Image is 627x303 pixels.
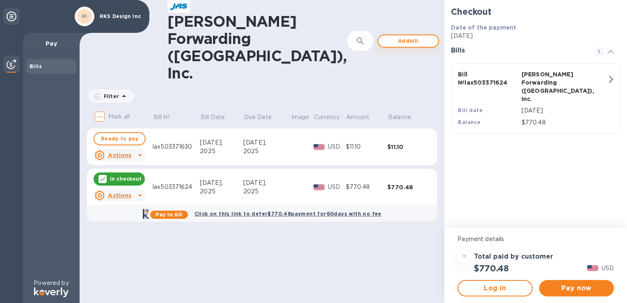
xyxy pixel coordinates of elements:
[458,70,518,87] p: Bill № lax503371624
[200,187,243,196] div: 2025
[451,47,584,55] h3: Bills
[200,179,243,187] div: [DATE],
[34,279,69,287] p: Powered by
[474,263,509,273] h2: $770.48
[30,63,42,69] b: Bills
[195,211,382,217] b: Click on this link to defer $770.48 payment for 60 days with no fee
[465,283,525,293] span: Log in
[201,113,225,122] p: Bill Date
[243,187,291,196] div: 2025
[346,183,388,191] div: $770.48
[388,113,422,122] span: Balance
[153,142,200,151] div: lax503371630
[313,144,325,150] img: USD
[546,283,607,293] span: Pay now
[458,250,471,263] div: =
[328,142,346,151] p: USD
[108,112,130,121] p: Mark all
[594,47,604,57] span: 1
[200,147,243,156] div: 2025
[587,265,598,271] img: USD
[156,211,182,218] b: Pay in 60
[387,183,429,191] div: $770.48
[108,152,131,158] u: Actions
[313,184,325,190] img: USD
[451,32,620,40] p: [DATE]
[602,264,614,273] p: USD
[100,14,141,19] p: RKS Design Inc
[314,113,340,122] p: Currency
[346,113,380,122] span: Amount
[153,183,200,191] div: lax503371624
[94,132,146,145] button: Ready to pay
[346,142,388,151] div: $11.10
[458,280,532,296] button: Log in
[458,235,614,243] p: Payment details
[451,7,620,17] h2: Checkout
[243,147,291,156] div: 2025
[291,113,309,122] p: Image
[388,113,411,122] p: Balance
[30,39,73,48] p: Pay
[378,34,439,48] button: Addbill
[346,113,369,122] p: Amount
[34,287,69,297] img: Logo
[451,24,516,31] b: Date of the payment
[474,253,553,261] h3: Total paid by customer
[153,113,181,122] span: Bill №
[243,179,291,187] div: [DATE],
[458,119,481,125] b: Balance
[385,36,432,46] span: Add bill
[201,113,236,122] span: Bill Date
[458,107,483,113] b: Bill date
[243,138,291,147] div: [DATE],
[451,63,620,134] button: Bill №lax503371624[PERSON_NAME] Forwarding ([GEOGRAPHIC_DATA]), Inc.Bill date[DATE]Balance$770.48
[328,183,346,191] p: USD
[522,118,607,127] p: $770.48
[101,93,119,100] p: Filter
[167,13,347,82] h1: [PERSON_NAME] Forwarding ([GEOGRAPHIC_DATA]), Inc.
[244,113,282,122] span: Due Date
[82,13,87,19] b: RI
[522,106,607,115] p: [DATE]
[101,134,138,144] span: Ready to pay
[387,143,429,151] div: $11.10
[200,138,243,147] div: [DATE],
[110,175,142,182] p: In checkout
[244,113,272,122] p: Due Date
[108,192,131,199] u: Actions
[153,113,170,122] p: Bill №
[539,280,614,296] button: Pay now
[522,70,581,103] p: [PERSON_NAME] Forwarding ([GEOGRAPHIC_DATA]), Inc.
